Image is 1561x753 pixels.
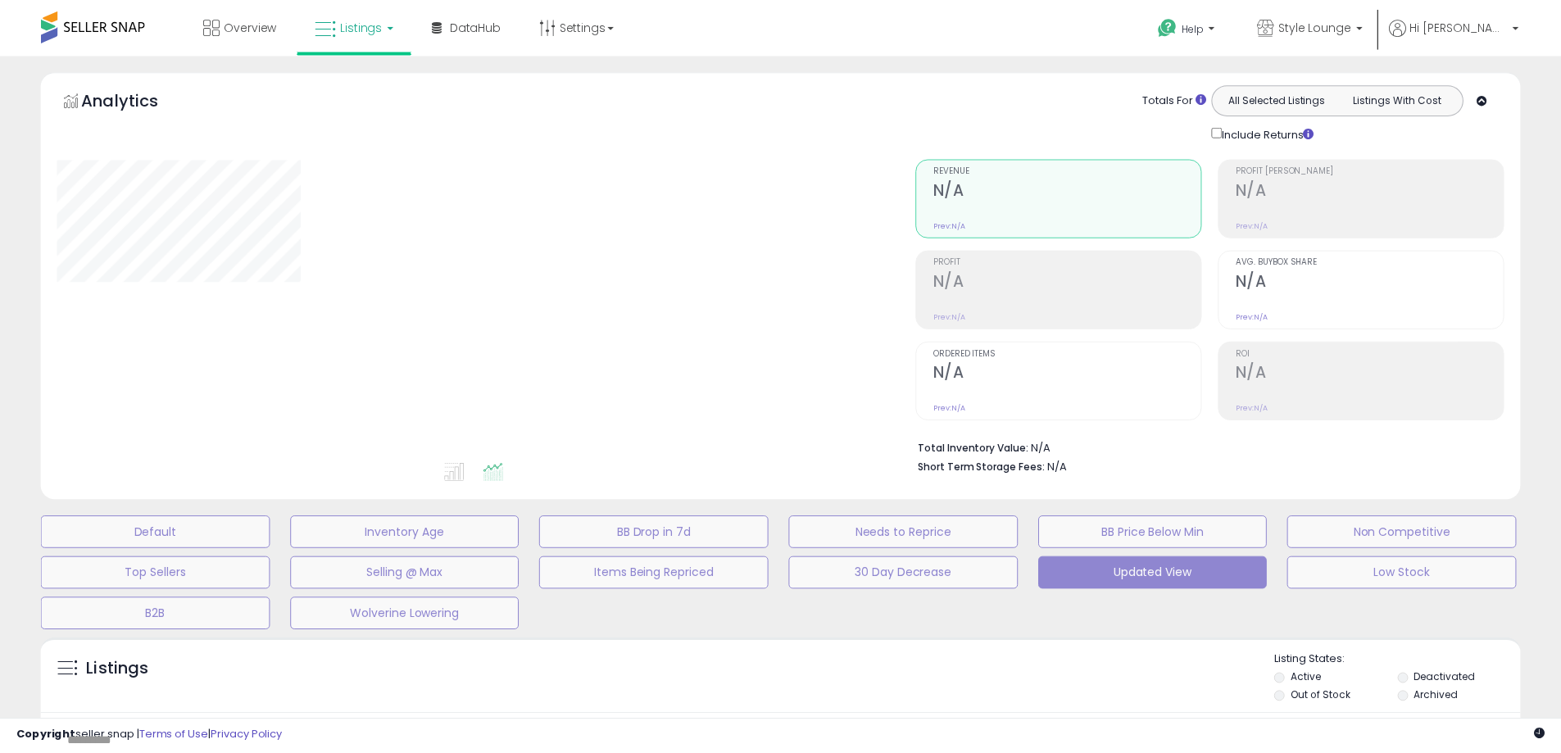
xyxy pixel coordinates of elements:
span: Revenue [941,166,1210,175]
small: Prev: N/A [1246,403,1277,413]
span: Style Lounge [1288,16,1362,33]
h2: N/A [1246,271,1515,293]
div: seller snap | | [16,729,284,745]
span: Avg. Buybox Share [1246,257,1515,266]
b: Short Term Storage Fees: [925,460,1053,474]
span: Hi [PERSON_NAME] [1421,16,1519,33]
span: Profit [941,257,1210,266]
span: Listings [343,16,385,33]
li: N/A [925,437,1504,456]
h2: N/A [941,363,1210,385]
span: N/A [1055,459,1075,474]
h5: Analytics [82,87,192,114]
div: Totals For [1151,91,1215,107]
button: Selling @ Max [293,557,524,590]
button: All Selected Listings [1226,88,1348,109]
button: BB Drop in 7d [543,516,774,549]
a: Help [1154,2,1241,53]
span: Help [1191,19,1213,33]
button: Updated View [1046,557,1277,590]
small: Prev: N/A [941,311,973,321]
button: Default [41,516,272,549]
button: Needs to Reprice [795,516,1026,549]
span: Overview [225,16,279,33]
a: Hi [PERSON_NAME] [1400,16,1531,53]
button: Wolverine Lowering [293,598,524,631]
h2: N/A [941,179,1210,202]
strong: Copyright [16,728,76,744]
button: 30 Day Decrease [795,557,1026,590]
button: BB Price Below Min [1046,516,1277,549]
button: Listings With Cost [1347,88,1469,109]
button: Non Competitive [1297,516,1528,549]
b: Total Inventory Value: [925,441,1037,455]
button: Items Being Repriced [543,557,774,590]
span: DataHub [453,16,505,33]
span: Profit [PERSON_NAME] [1246,166,1515,175]
h2: N/A [1246,179,1515,202]
small: Prev: N/A [941,403,973,413]
span: ROI [1246,349,1515,358]
span: Ordered Items [941,349,1210,358]
small: Prev: N/A [941,220,973,229]
div: Include Returns [1209,122,1344,141]
small: Prev: N/A [1246,220,1277,229]
button: Top Sellers [41,557,272,590]
small: Prev: N/A [1246,311,1277,321]
i: Get Help [1166,15,1187,35]
button: B2B [41,598,272,631]
button: Low Stock [1297,557,1528,590]
button: Inventory Age [293,516,524,549]
h2: N/A [1246,363,1515,385]
h2: N/A [941,271,1210,293]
